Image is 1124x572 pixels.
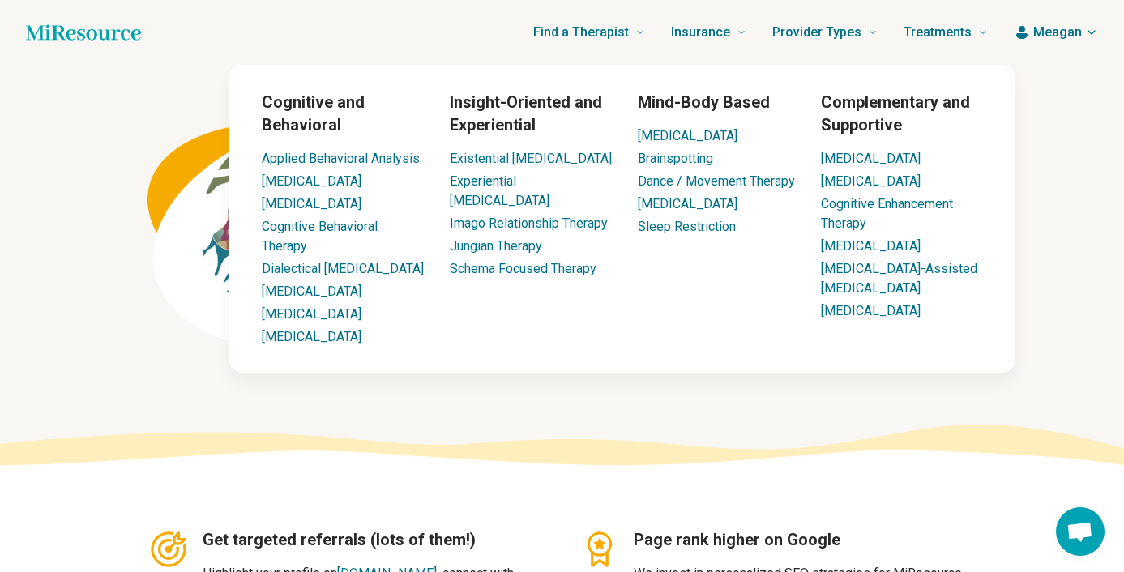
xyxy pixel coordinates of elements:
a: [MEDICAL_DATA] [821,173,921,189]
a: Imago Relationship Therapy [450,216,608,231]
a: [MEDICAL_DATA] [638,128,737,143]
h3: Insight-Oriented and Experiential [450,91,612,136]
h3: Get targeted referrals (lots of them!) [203,528,546,551]
a: Dialectical [MEDICAL_DATA] [262,261,424,276]
div: Open chat [1056,507,1105,556]
a: Home page [26,16,141,49]
h3: Cognitive and Behavioral [262,91,424,136]
h3: Mind-Body Based [638,91,795,113]
h3: Page rank higher on Google [634,528,977,551]
a: [MEDICAL_DATA] [821,151,921,166]
a: Experiential [MEDICAL_DATA] [450,173,549,208]
h3: Complementary and Supportive [821,91,983,136]
a: [MEDICAL_DATA] [821,303,921,318]
a: [MEDICAL_DATA]-Assisted [MEDICAL_DATA] [821,261,977,296]
a: [MEDICAL_DATA] [262,173,361,189]
a: Schema Focused Therapy [450,261,596,276]
a: [MEDICAL_DATA] [262,306,361,322]
span: Treatments [904,21,972,44]
button: Meagan [1014,23,1098,42]
span: Provider Types [772,21,861,44]
a: Cognitive Enhancement Therapy [821,196,953,231]
a: [MEDICAL_DATA] [262,284,361,299]
a: [MEDICAL_DATA] [262,329,361,344]
a: Applied Behavioral Analysis [262,151,420,166]
a: [MEDICAL_DATA] [821,238,921,254]
span: Meagan [1033,23,1082,42]
a: [MEDICAL_DATA] [262,196,361,211]
a: Dance / Movement Therapy [638,173,795,189]
a: Cognitive Behavioral Therapy [262,219,378,254]
a: [MEDICAL_DATA] [638,196,737,211]
div: Treatments [132,65,1113,373]
a: Existential [MEDICAL_DATA] [450,151,612,166]
a: Sleep Restriction [638,219,736,234]
span: Insurance [671,21,730,44]
a: Brainspotting [638,151,713,166]
span: Find a Therapist [533,21,629,44]
a: Jungian Therapy [450,238,542,254]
